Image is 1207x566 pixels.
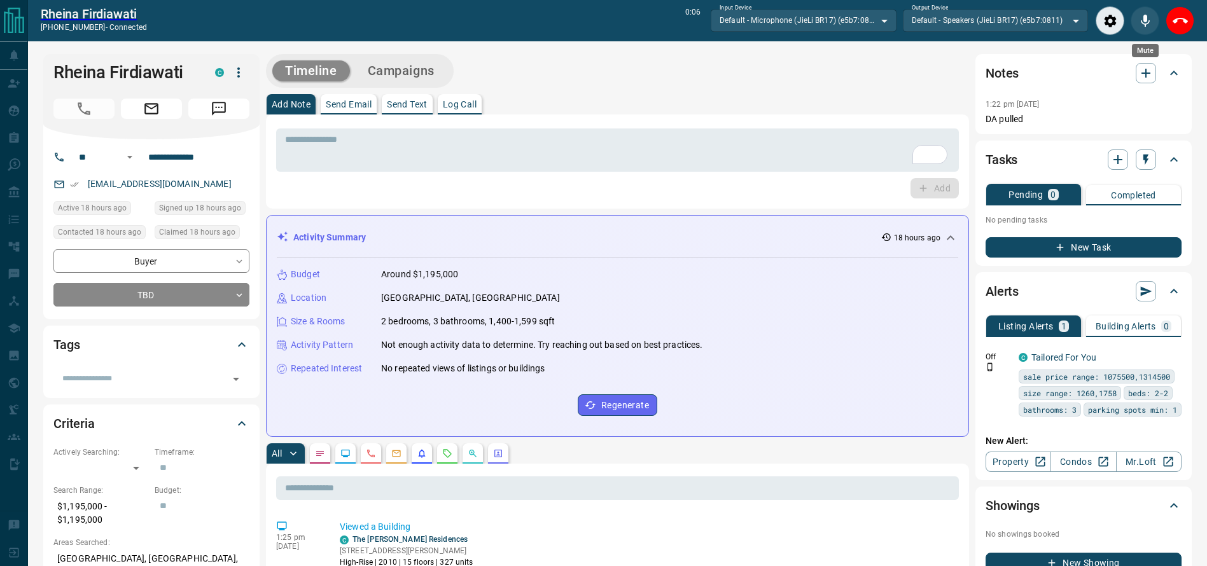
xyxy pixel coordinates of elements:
[1019,353,1028,362] div: condos.ca
[88,179,232,189] a: [EMAIL_ADDRESS][DOMAIN_NAME]
[381,268,458,281] p: Around $1,195,000
[986,63,1019,83] h2: Notes
[53,537,249,548] p: Areas Searched:
[381,362,545,375] p: No repeated views of listings or buildings
[986,452,1051,472] a: Property
[1096,6,1124,35] div: Audio Settings
[291,362,362,375] p: Repeated Interest
[159,202,241,214] span: Signed up 18 hours ago
[493,448,503,459] svg: Agent Actions
[442,448,452,459] svg: Requests
[53,485,148,496] p: Search Range:
[1096,322,1156,331] p: Building Alerts
[340,448,351,459] svg: Lead Browsing Activity
[986,434,1182,448] p: New Alert:
[53,283,249,307] div: TBD
[1166,6,1194,35] div: End Call
[381,291,560,305] p: [GEOGRAPHIC_DATA], [GEOGRAPHIC_DATA]
[903,10,1088,31] div: Default - Speakers (JieLi BR17) (e5b7:0811)
[215,68,224,77] div: condos.ca
[417,448,427,459] svg: Listing Alerts
[986,211,1182,230] p: No pending tasks
[387,100,428,109] p: Send Text
[986,362,994,371] svg: Push Notification Only
[1164,322,1169,331] p: 0
[53,62,196,83] h1: Rheina Firdiawati
[1050,190,1056,199] p: 0
[291,291,326,305] p: Location
[159,226,235,238] span: Claimed 18 hours ago
[986,281,1019,301] h2: Alerts
[998,322,1054,331] p: Listing Alerts
[912,4,948,12] label: Output Device
[1132,44,1159,57] div: Mute
[272,60,350,81] button: Timeline
[1061,322,1066,331] p: 1
[986,144,1182,175] div: Tasks
[1111,191,1156,200] p: Completed
[293,231,366,244] p: Activity Summary
[1008,190,1043,199] p: Pending
[53,446,148,458] p: Actively Searching:
[53,329,249,360] div: Tags
[326,100,372,109] p: Send Email
[285,134,950,167] textarea: To enrich screen reader interactions, please activate Accessibility in Grammarly extension settings
[986,276,1182,307] div: Alerts
[53,99,115,119] span: Call
[277,226,958,249] div: Activity Summary18 hours ago
[986,58,1182,88] div: Notes
[366,448,376,459] svg: Calls
[1023,403,1077,416] span: bathrooms: 3
[53,249,249,273] div: Buyer
[58,202,127,214] span: Active 18 hours ago
[578,394,657,416] button: Regenerate
[41,6,147,22] a: Rheina Firdiawati
[291,315,345,328] p: Size & Rooms
[468,448,478,459] svg: Opportunities
[391,448,401,459] svg: Emails
[352,535,468,544] a: The [PERSON_NAME] Residences
[894,232,940,244] p: 18 hours ago
[272,449,282,458] p: All
[986,351,1011,362] p: Off
[986,528,1182,540] p: No showings booked
[340,535,349,544] div: condos.ca
[986,149,1017,170] h2: Tasks
[1128,387,1168,399] span: beds: 2-2
[443,100,477,109] p: Log Call
[355,60,447,81] button: Campaigns
[340,545,473,556] p: [STREET_ADDRESS][PERSON_NAME]
[276,542,321,551] p: [DATE]
[986,113,1182,126] p: DA pulled
[381,315,555,328] p: 2 bedrooms, 3 bathrooms, 1,400-1,599 sqft
[381,338,703,352] p: Not enough activity data to determine. Try reaching out based on best practices.
[340,520,954,534] p: Viewed a Building
[109,23,147,32] span: connected
[121,99,182,119] span: Email
[720,4,752,12] label: Input Device
[155,225,249,243] div: Mon Sep 15 2025
[291,338,353,352] p: Activity Pattern
[188,99,249,119] span: Message
[53,225,148,243] div: Mon Sep 15 2025
[41,22,147,33] p: [PHONE_NUMBER] -
[1031,352,1096,362] a: Tailored For You
[227,370,245,388] button: Open
[53,496,148,530] p: $1,195,000 - $1,195,000
[155,446,249,458] p: Timeframe:
[1023,387,1117,399] span: size range: 1260,1758
[70,180,79,189] svg: Email Verified
[986,495,1040,516] h2: Showings
[986,100,1040,109] p: 1:22 pm [DATE]
[53,408,249,439] div: Criteria
[1131,6,1159,35] div: Mute
[1116,452,1182,472] a: Mr.Loft
[685,6,701,35] p: 0:06
[711,10,896,31] div: Default - Microphone (JieLi BR17) (e5b7:0811)
[291,268,320,281] p: Budget
[1050,452,1116,472] a: Condos
[986,237,1182,258] button: New Task
[53,201,148,219] div: Mon Sep 15 2025
[58,226,141,238] span: Contacted 18 hours ago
